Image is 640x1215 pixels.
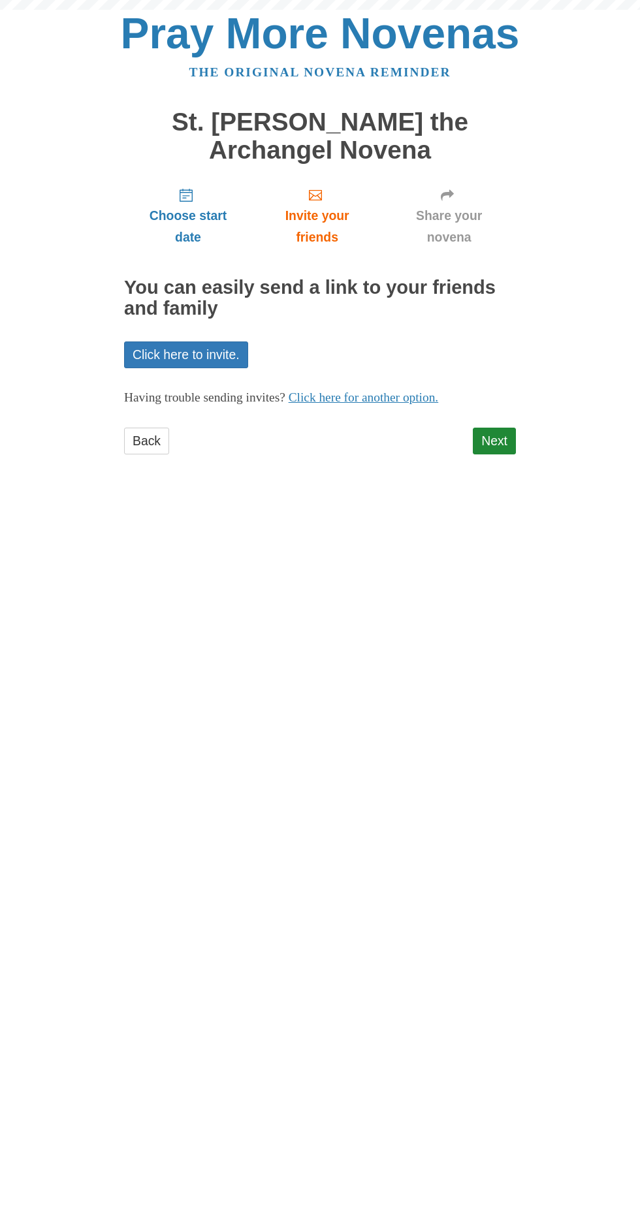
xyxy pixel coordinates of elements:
h1: St. [PERSON_NAME] the Archangel Novena [124,108,516,164]
h2: You can easily send a link to your friends and family [124,277,516,319]
span: Invite your friends [265,205,369,248]
span: Share your novena [395,205,503,248]
a: Next [473,428,516,454]
a: Click here for another option. [289,390,439,404]
a: Choose start date [124,177,252,255]
span: Choose start date [137,205,239,248]
a: The original novena reminder [189,65,451,79]
a: Pray More Novenas [121,9,520,57]
span: Having trouble sending invites? [124,390,285,404]
a: Back [124,428,169,454]
a: Click here to invite. [124,341,248,368]
a: Invite your friends [252,177,382,255]
a: Share your novena [382,177,516,255]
